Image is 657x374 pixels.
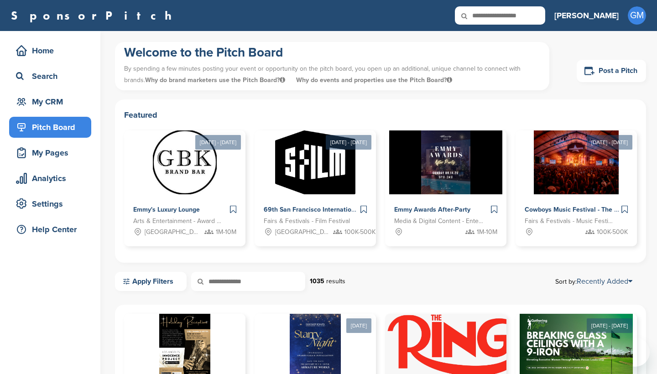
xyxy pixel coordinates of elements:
[628,6,646,25] span: GM
[264,216,350,226] span: Fairs & Festivals - Film Festival
[326,277,345,285] span: results
[554,5,619,26] a: [PERSON_NAME]
[11,10,177,21] a: SponsorPitch
[264,206,400,213] span: 69th San Francisco International Film Festival
[577,277,632,286] a: Recently Added
[124,44,540,61] h1: Welcome to the Pitch Board
[9,66,91,87] a: Search
[346,318,371,333] div: [DATE]
[195,135,241,150] div: [DATE] - [DATE]
[145,227,200,237] span: [GEOGRAPHIC_DATA], [GEOGRAPHIC_DATA]
[124,61,540,88] p: By spending a few minutes posting your event or opportunity on the pitch board, you open up an ad...
[14,145,91,161] div: My Pages
[216,227,236,237] span: 1M-10M
[133,216,223,226] span: Arts & Entertainment - Award Show
[115,272,187,291] a: Apply Filters
[587,135,632,150] div: [DATE] - [DATE]
[124,109,637,121] h2: Featured
[587,318,632,333] div: [DATE] - [DATE]
[14,42,91,59] div: Home
[9,219,91,240] a: Help Center
[14,119,91,135] div: Pitch Board
[255,116,376,246] a: [DATE] - [DATE] Sponsorpitch & 69th San Francisco International Film Festival Fairs & Festivals -...
[9,193,91,214] a: Settings
[525,216,614,226] span: Fairs & Festivals - Music Festival
[577,60,646,82] a: Post a Pitch
[9,40,91,61] a: Home
[296,76,452,84] span: Why do events and properties use the Pitch Board?
[477,227,497,237] span: 1M-10M
[394,216,484,226] span: Media & Digital Content - Entertainment
[326,135,371,150] div: [DATE] - [DATE]
[344,227,375,237] span: 100K-500K
[394,206,470,213] span: Emmy Awards After-Party
[14,170,91,187] div: Analytics
[9,117,91,138] a: Pitch Board
[145,76,287,84] span: Why do brand marketers use the Pitch Board?
[389,130,503,194] img: Sponsorpitch &
[555,278,632,285] span: Sort by:
[516,116,637,246] a: [DATE] - [DATE] Sponsorpitch & Cowboys Music Festival - The Largest 11 Day Music Festival in [GEO...
[554,9,619,22] h3: [PERSON_NAME]
[153,130,217,194] img: Sponsorpitch &
[133,206,200,213] span: Emmy's Luxury Lounge
[9,168,91,189] a: Analytics
[9,91,91,112] a: My CRM
[275,227,331,237] span: [GEOGRAPHIC_DATA], [GEOGRAPHIC_DATA]
[124,116,245,246] a: [DATE] - [DATE] Sponsorpitch & Emmy's Luxury Lounge Arts & Entertainment - Award Show [GEOGRAPHIC...
[534,130,619,194] img: Sponsorpitch &
[385,130,506,246] a: Sponsorpitch & Emmy Awards After-Party Media & Digital Content - Entertainment 1M-10M
[9,142,91,163] a: My Pages
[620,338,650,367] iframe: Pulsante per aprire la finestra di messaggistica
[14,221,91,238] div: Help Center
[14,93,91,110] div: My CRM
[14,68,91,84] div: Search
[275,130,355,194] img: Sponsorpitch &
[597,227,628,237] span: 100K-500K
[14,196,91,212] div: Settings
[310,277,324,285] strong: 1035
